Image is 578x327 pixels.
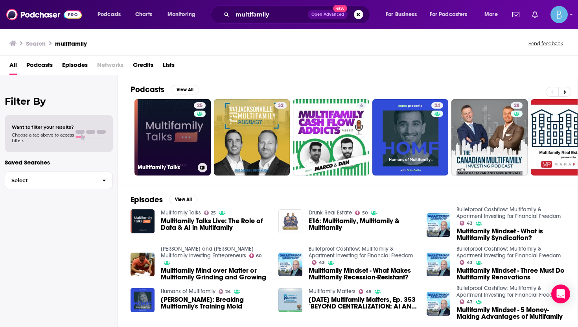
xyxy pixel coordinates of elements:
a: Jake and Gino Multifamily Investing Entrepreneurs [161,246,254,259]
a: Multifamily Mindset - What Makes Multifamily Recession-Resistant? [278,253,302,277]
a: Multifamily Matters [309,288,355,295]
a: 6 [293,99,369,176]
span: 32 [278,102,283,110]
a: 43 [460,221,473,225]
span: Charts [135,9,152,20]
a: Bulletproof Cashflow: Multifamily & Apartment Investing for Financial Freedom [457,246,561,259]
img: Multifamily Mind over Matter or Multifamily Grinding and Growing [131,253,155,277]
span: [DATE] Multifamily Matters, Ep. 353 "BEYOND CENTRALIZATION: AI AND AUTOMATION SHAPING MULTIFAMILY... [309,296,417,310]
button: View All [169,195,197,204]
a: 11/10/2024 Multifamily Matters, Ep. 353 "BEYOND CENTRALIZATION: AI AND AUTOMATION SHAPING MULTIFA... [309,296,417,310]
a: Lists [163,59,175,75]
button: open menu [380,8,427,21]
img: Multifamily Mindset - What is Multifamily Syndication? [427,213,451,237]
button: open menu [162,8,206,21]
span: [PERSON_NAME]: Breaking Multifamily's Training Mold [161,296,269,310]
span: Podcasts [98,9,121,20]
span: 50 [362,211,368,215]
a: 24 [219,289,231,294]
span: Want to filter your results? [12,124,74,130]
span: 25 [197,102,202,110]
a: Bulletproof Cashflow: Multifamily & Apartment Investing for Financial Freedom [457,206,561,220]
a: 28 [511,102,523,109]
a: Humans of Multifamily [161,288,215,295]
span: Multifamily Mind over Matter or Multifamily Grinding and Growing [161,267,269,281]
span: Logged in as BLASTmedia [550,6,568,23]
div: Search podcasts, credits, & more... [218,6,377,24]
span: 24 [225,290,231,294]
a: PodcastsView All [131,85,199,94]
span: Choose a tab above to access filters. [12,132,74,143]
h3: Search [26,40,46,47]
button: open menu [425,8,479,21]
span: Monitoring [168,9,195,20]
a: 32 [275,102,287,109]
a: 25 [204,211,216,215]
span: New [333,5,347,12]
button: View All [171,85,199,94]
h3: multifamily [55,40,87,47]
a: Multifamily Mindset - Three Must Do Multifamily Renovations [457,267,565,281]
h2: Filter By [5,96,113,107]
button: Select [5,172,113,189]
a: 50 [355,211,368,215]
h3: Multifamily Talks [138,164,195,171]
span: 43 [467,222,473,225]
a: Multifamily Mindset - 5 Money-Making Advantages of Multifamily [457,307,565,320]
a: 32 [214,99,290,176]
span: Select [5,178,96,183]
a: 43 [460,299,473,304]
img: Multifamily Talks Live: The Role of Data & AI in Multifamily [131,209,155,233]
span: Networks [97,59,123,75]
a: Jenny Schoellhorn: Breaking Multifamily's Training Mold [161,296,269,310]
span: 6 [360,102,363,110]
a: 24 [372,99,449,176]
a: All [9,59,17,75]
button: Send feedback [526,40,565,47]
span: Podcasts [26,59,53,75]
a: EpisodesView All [131,195,197,205]
img: Multifamily Mindset - 5 Money-Making Advantages of Multifamily [427,292,451,316]
a: Show notifications dropdown [529,8,541,21]
a: E16: Multifamily, Multifamily & Multifamily [309,218,417,231]
img: Multifamily Mindset - Three Must Do Multifamily Renovations [427,253,451,277]
a: 25 [194,102,206,109]
img: Podchaser - Follow, Share and Rate Podcasts [6,7,82,22]
a: Credits [133,59,153,75]
a: Bulletproof Cashflow: Multifamily & Apartment Investing for Financial Freedom [309,246,413,259]
a: Charts [130,8,157,21]
a: Multifamily Talks Live: The Role of Data & AI in Multifamily [161,218,269,231]
img: Jenny Schoellhorn: Breaking Multifamily's Training Mold [131,288,155,312]
span: More [484,9,498,20]
input: Search podcasts, credits, & more... [232,8,308,21]
p: Saved Searches [5,159,113,166]
a: 60 [249,253,262,258]
span: Open Advanced [311,13,344,17]
span: 28 [514,102,519,110]
a: 28 [451,99,528,176]
a: Multifamily Mindset - What Makes Multifamily Recession-Resistant? [309,267,417,281]
button: Show profile menu [550,6,568,23]
img: 11/10/2024 Multifamily Matters, Ep. 353 "BEYOND CENTRALIZATION: AI AND AUTOMATION SHAPING MULTIFA... [278,288,302,312]
span: 43 [467,300,473,304]
img: E16: Multifamily, Multifamily & Multifamily [278,209,302,233]
img: User Profile [550,6,568,23]
a: Multifamily Mindset - What is Multifamily Syndication? [457,228,565,241]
